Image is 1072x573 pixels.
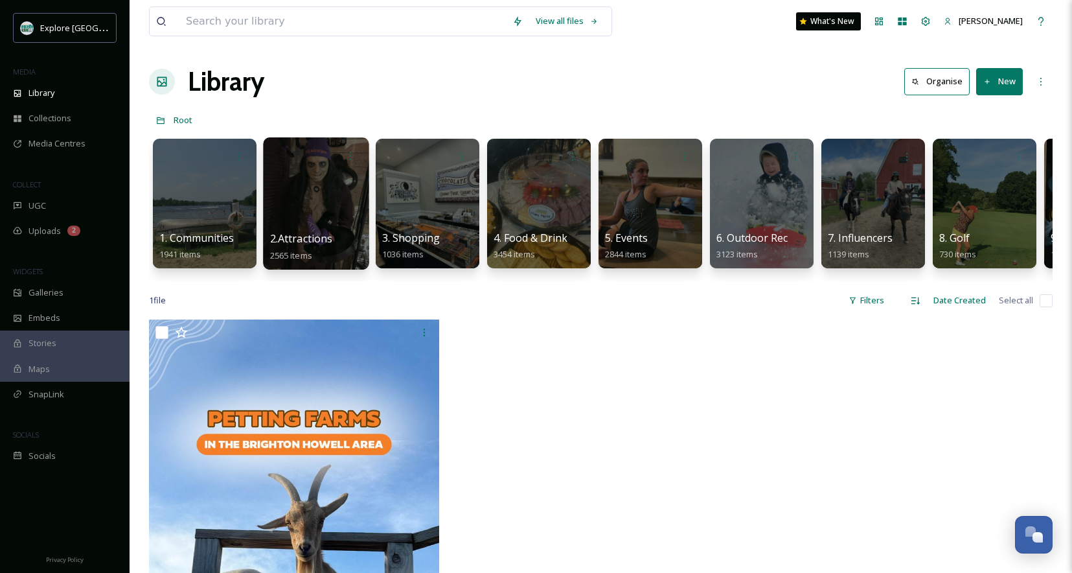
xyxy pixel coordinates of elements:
[270,233,333,261] a: 2.Attractions2565 items
[937,8,1029,34] a: [PERSON_NAME]
[605,232,648,260] a: 5. Events2844 items
[29,137,86,150] span: Media Centres
[21,21,34,34] img: 67e7af72-b6c8-455a-acf8-98e6fe1b68aa.avif
[149,294,166,307] span: 1 file
[716,232,788,260] a: 6. Outdoor Rec3123 items
[716,231,788,245] span: 6. Outdoor Rec
[939,248,976,260] span: 730 items
[13,430,39,439] span: SOCIALS
[494,232,567,260] a: 4. Food & Drink3454 items
[46,551,84,567] a: Privacy Policy
[159,248,201,260] span: 1941 items
[529,8,605,34] a: View all files
[179,7,506,36] input: Search your library
[188,62,264,101] a: Library
[29,337,56,349] span: Stories
[716,248,758,260] span: 3123 items
[174,114,192,126] span: Root
[29,112,71,124] span: Collections
[828,248,869,260] span: 1139 items
[270,249,312,261] span: 2565 items
[174,112,192,128] a: Root
[29,87,54,99] span: Library
[927,288,992,313] div: Date Created
[13,67,36,76] span: MEDIA
[796,12,861,30] a: What's New
[29,363,50,375] span: Maps
[29,200,46,212] span: UGC
[13,266,43,276] span: WIDGETS
[67,226,80,236] div: 2
[46,555,84,564] span: Privacy Policy
[828,231,893,245] span: 7. Influencers
[29,225,61,237] span: Uploads
[939,231,970,245] span: 8. Golf
[382,231,440,245] span: 3. Shopping
[959,15,1023,27] span: [PERSON_NAME]
[270,231,333,246] span: 2.Attractions
[159,231,234,245] span: 1. Communities
[29,312,60,324] span: Embeds
[29,388,64,401] span: SnapLink
[29,286,63,299] span: Galleries
[382,248,424,260] span: 1036 items
[828,232,893,260] a: 7. Influencers1139 items
[494,248,535,260] span: 3454 items
[939,232,976,260] a: 8. Golf730 items
[159,232,234,260] a: 1. Communities1941 items
[842,288,891,313] div: Filters
[904,68,976,95] a: Organise
[29,450,56,462] span: Socials
[976,68,1023,95] button: New
[904,68,970,95] button: Organise
[1015,516,1053,554] button: Open Chat
[605,248,646,260] span: 2844 items
[494,231,567,245] span: 4. Food & Drink
[382,232,440,260] a: 3. Shopping1036 items
[605,231,648,245] span: 5. Events
[13,180,41,189] span: COLLECT
[40,21,218,34] span: Explore [GEOGRAPHIC_DATA][PERSON_NAME]
[999,294,1033,307] span: Select all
